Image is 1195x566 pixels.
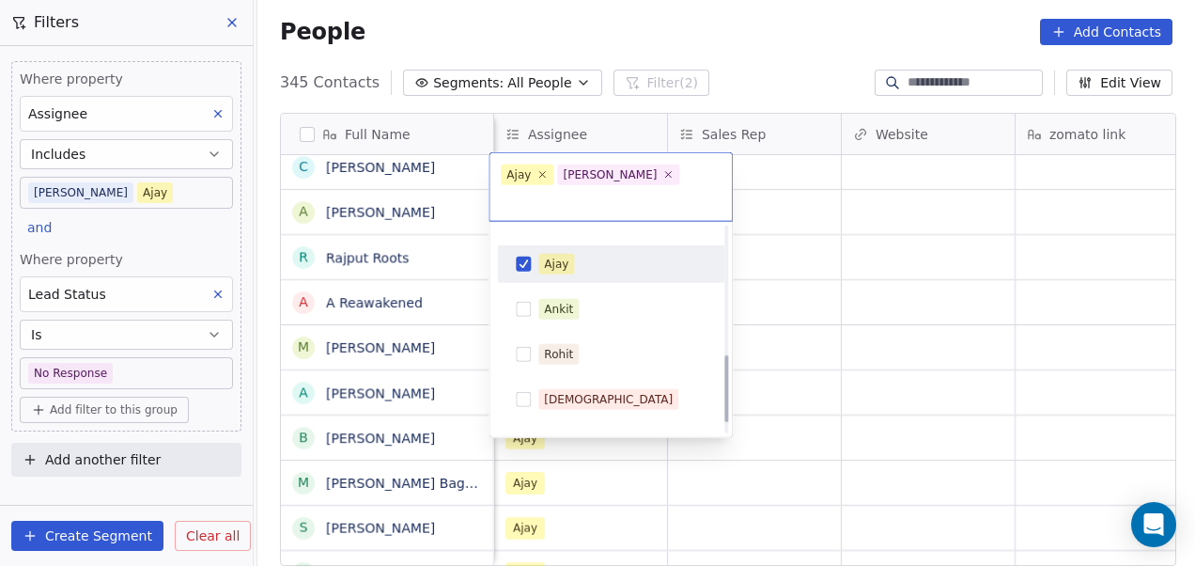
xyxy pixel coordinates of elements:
div: [PERSON_NAME] [563,166,657,183]
div: Ankit [544,301,573,318]
div: Ajay [506,166,531,183]
div: [DEMOGRAPHIC_DATA] [544,391,673,408]
div: Rohit [544,346,573,363]
div: Ajay [544,256,568,273]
